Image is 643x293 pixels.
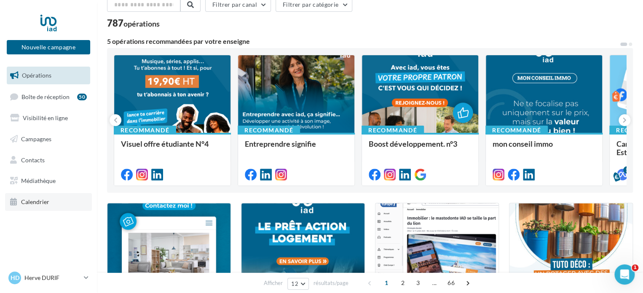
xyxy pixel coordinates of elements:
span: Calendrier [21,198,49,205]
span: Opérations [22,72,51,79]
span: 1 [632,264,638,271]
span: 66 [444,276,458,290]
span: HD [11,274,19,282]
div: Recommandé [238,126,300,135]
a: Boîte de réception50 [5,88,92,106]
span: Boîte de réception [21,93,70,100]
button: 12 [287,278,309,290]
span: Visibilité en ligne [23,114,68,121]
iframe: Intercom live chat [614,264,635,285]
a: HD Herve DURIF [7,270,90,286]
span: 12 [291,280,298,287]
p: Herve DURIF [24,274,80,282]
span: Contacts [21,156,45,163]
span: Médiathèque [21,177,56,184]
a: Campagnes [5,130,92,148]
div: Recommandé [362,126,424,135]
a: Visibilité en ligne [5,109,92,127]
a: Contacts [5,151,92,169]
span: 3 [411,276,425,290]
span: Afficher [264,279,283,287]
a: Opérations [5,67,92,84]
div: Recommandé [114,126,176,135]
div: opérations [123,20,160,27]
span: Boost développement. n°3 [369,139,457,148]
span: mon conseil immo [493,139,553,148]
div: 5 [623,166,631,174]
div: 5 opérations recommandées par votre enseigne [107,38,619,45]
span: Visuel offre étudiante N°4 [121,139,209,148]
button: Nouvelle campagne [7,40,90,54]
span: ... [428,276,441,290]
a: Médiathèque [5,172,92,190]
span: 1 [380,276,393,290]
span: résultats/page [313,279,348,287]
span: Entreprendre signifie [245,139,316,148]
div: Recommandé [485,126,548,135]
a: Calendrier [5,193,92,211]
div: 787 [107,19,160,28]
span: Campagnes [21,135,51,142]
div: 50 [77,94,87,100]
span: 2 [396,276,410,290]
